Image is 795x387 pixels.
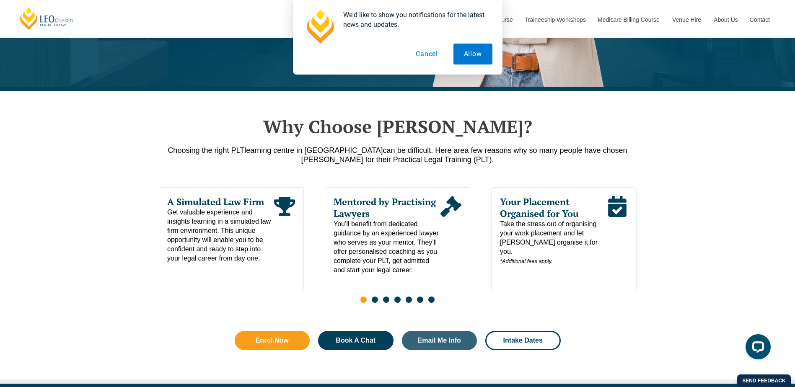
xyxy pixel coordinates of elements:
[336,337,375,344] span: Book A Chat
[394,297,401,303] span: Go to slide 4
[500,258,553,264] em: *Additional fees apply.
[440,196,461,275] div: Read More
[406,297,412,303] span: Go to slide 5
[167,208,274,263] span: Get valuable experience and insights learning in a simulated law firm environment. This unique op...
[159,187,637,308] div: Slides
[274,196,295,263] div: Read More
[167,196,274,208] span: A Simulated Law Firm
[606,196,627,266] div: Read More
[360,297,367,303] span: Go to slide 1
[383,297,389,303] span: Go to slide 3
[303,10,337,44] img: notification icon
[337,10,492,29] div: We'd like to show you notifications for the latest news and updates.
[428,297,435,303] span: Go to slide 7
[500,196,607,219] span: Your Placement Organised for You
[491,187,637,291] div: 3 / 7
[159,146,637,164] p: a few reasons why so many people have chosen [PERSON_NAME] for their Practical Legal Training (PLT).
[318,331,394,350] a: Book A Chat
[159,116,637,137] h2: Why Choose [PERSON_NAME]?
[500,219,607,266] span: Take the stress out of organising your work placement and let [PERSON_NAME] organise it for you.
[235,331,310,350] a: Enrol Now
[739,331,774,366] iframe: LiveChat chat widget
[503,337,543,344] span: Intake Dates
[158,187,304,291] div: 1 / 7
[485,331,561,350] a: Intake Dates
[244,146,383,155] span: learning centre in [GEOGRAPHIC_DATA]
[325,187,470,291] div: 2 / 7
[417,297,423,303] span: Go to slide 6
[334,196,440,219] span: Mentored by Practising Lawyers
[372,297,378,303] span: Go to slide 2
[453,44,492,64] button: Allow
[256,337,289,344] span: Enrol Now
[383,146,465,155] span: can be difficult. Here are
[418,337,461,344] span: Email Me Info
[405,44,448,64] button: Cancel
[168,146,244,155] span: Choosing the right PLT
[334,219,440,275] span: You’ll benefit from dedicated guidance by an experienced lawyer who serves as your mentor. They’l...
[402,331,477,350] a: Email Me Info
